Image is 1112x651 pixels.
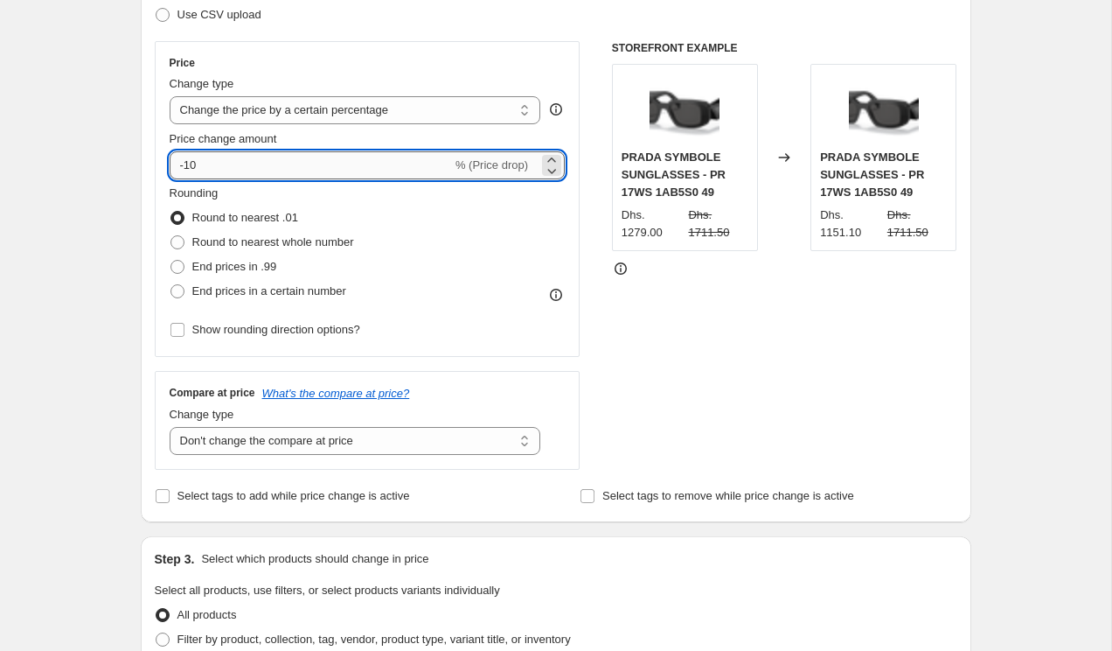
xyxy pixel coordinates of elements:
[170,386,255,400] h3: Compare at price
[849,73,919,143] img: 0PR_17WS__1AB5S0__STD__shad__qt_80x.png
[170,408,234,421] span: Change type
[192,284,346,297] span: End prices in a certain number
[887,206,948,241] strike: Dhs. 1711.50
[177,608,237,621] span: All products
[192,323,360,336] span: Show rounding direction options?
[170,132,277,145] span: Price change amount
[177,633,571,646] span: Filter by product, collection, tag, vendor, product type, variant title, or inventory
[201,550,428,568] p: Select which products should change in price
[177,489,410,502] span: Select tags to add while price change is active
[612,41,957,55] h6: STOREFRONT EXAMPLE
[192,211,298,224] span: Round to nearest .01
[262,387,410,400] button: What's the compare at price?
[170,77,234,90] span: Change type
[155,550,195,568] h2: Step 3.
[650,73,719,143] img: 0PR_17WS__1AB5S0__STD__shad__qt_80x.png
[192,235,354,248] span: Round to nearest whole number
[622,150,726,199] span: PRADA SYMBOLE SUNGLASSES - PR 17WS 1AB5S0 49
[170,56,195,70] h3: Price
[170,151,452,179] input: -15
[602,489,854,502] span: Select tags to remove while price change is active
[688,206,748,241] strike: Dhs. 1711.50
[820,150,924,199] span: PRADA SYMBOLE SUNGLASSES - PR 17WS 1AB5S0 49
[192,260,277,273] span: End prices in .99
[170,186,219,199] span: Rounding
[622,206,682,241] div: Dhs. 1279.00
[547,101,565,118] div: help
[177,8,261,21] span: Use CSV upload
[455,158,528,171] span: % (Price drop)
[820,206,880,241] div: Dhs. 1151.10
[155,584,500,597] span: Select all products, use filters, or select products variants individually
